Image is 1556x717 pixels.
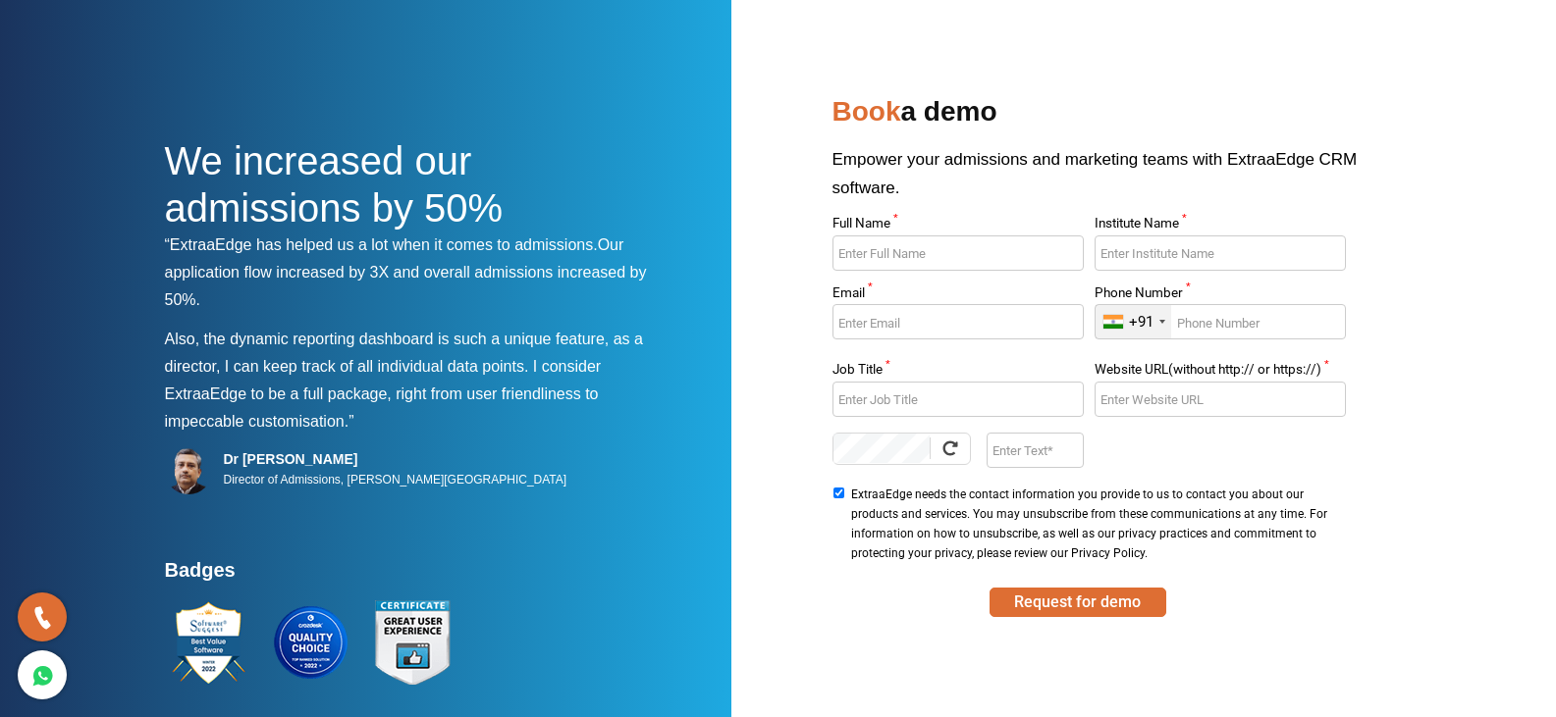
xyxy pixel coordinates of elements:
[165,236,598,253] span: “ExtraaEdge has helped us a lot when it comes to admissions.
[832,363,1084,382] label: Job Title
[165,236,647,308] span: Our application flow increased by 3X and overall admissions increased by 50%.
[165,558,666,593] h4: Badges
[990,588,1166,617] button: SUBMIT
[851,485,1340,563] span: ExtraaEdge needs the contact information you provide to us to contact you about our products and ...
[224,468,567,491] p: Director of Admissions, [PERSON_NAME][GEOGRAPHIC_DATA]
[832,487,845,498] input: ExtraaEdge needs the contact information you provide to us to contact you about our products and ...
[1095,363,1346,382] label: Website URL(without http:// or https://)
[1096,305,1171,338] div: India (भारत): +91
[165,358,602,430] span: I consider ExtraaEdge to be a full package, right from user friendliness to impeccable customisat...
[832,145,1392,217] p: Empower your admissions and marketing teams with ExtraaEdge CRM software.
[832,235,1084,271] input: Enter Full Name
[165,139,504,230] span: We increased our admissions by 50%
[832,217,1084,235] label: Full Name
[987,433,1084,468] input: Enter Text
[832,96,901,127] span: Book
[1095,217,1346,235] label: Institute Name
[832,286,1084,305] label: Email
[832,382,1084,417] input: Enter Job Title
[1095,304,1346,339] input: Enter Phone Number
[832,304,1084,339] input: Enter Email
[224,450,567,468] h5: Dr [PERSON_NAME]
[1095,382,1346,417] input: Enter Website URL
[832,88,1392,145] h2: a demo
[1129,313,1154,332] div: +91
[165,331,643,375] span: Also, the dynamic reporting dashboard is such a unique feature, as a director, I can keep track o...
[1095,235,1346,271] input: Enter Institute Name
[1095,286,1346,305] label: Phone Number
